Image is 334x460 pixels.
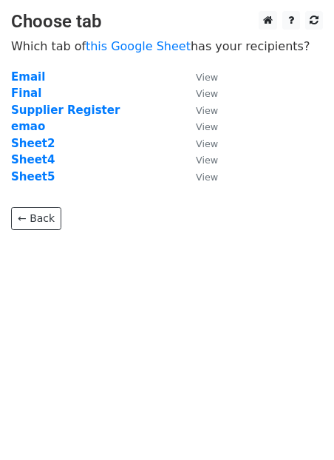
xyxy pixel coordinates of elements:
a: View [181,170,218,183]
small: View [196,72,218,83]
a: Sheet4 [11,153,55,166]
a: View [181,70,218,84]
small: View [196,105,218,116]
a: View [181,120,218,133]
small: View [196,155,218,166]
a: Final [11,87,41,100]
small: View [196,121,218,132]
small: View [196,138,218,149]
a: View [181,87,218,100]
a: Sheet5 [11,170,55,183]
a: View [181,137,218,150]
small: View [196,172,218,183]
small: View [196,88,218,99]
a: Sheet2 [11,137,55,150]
a: this Google Sheet [86,39,191,53]
a: View [181,104,218,117]
a: Supplier Register [11,104,120,117]
a: Email [11,70,45,84]
p: Which tab of has your recipients? [11,38,323,54]
a: ← Back [11,207,61,230]
h3: Choose tab [11,11,323,33]
a: View [181,153,218,166]
a: emao [11,120,45,133]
